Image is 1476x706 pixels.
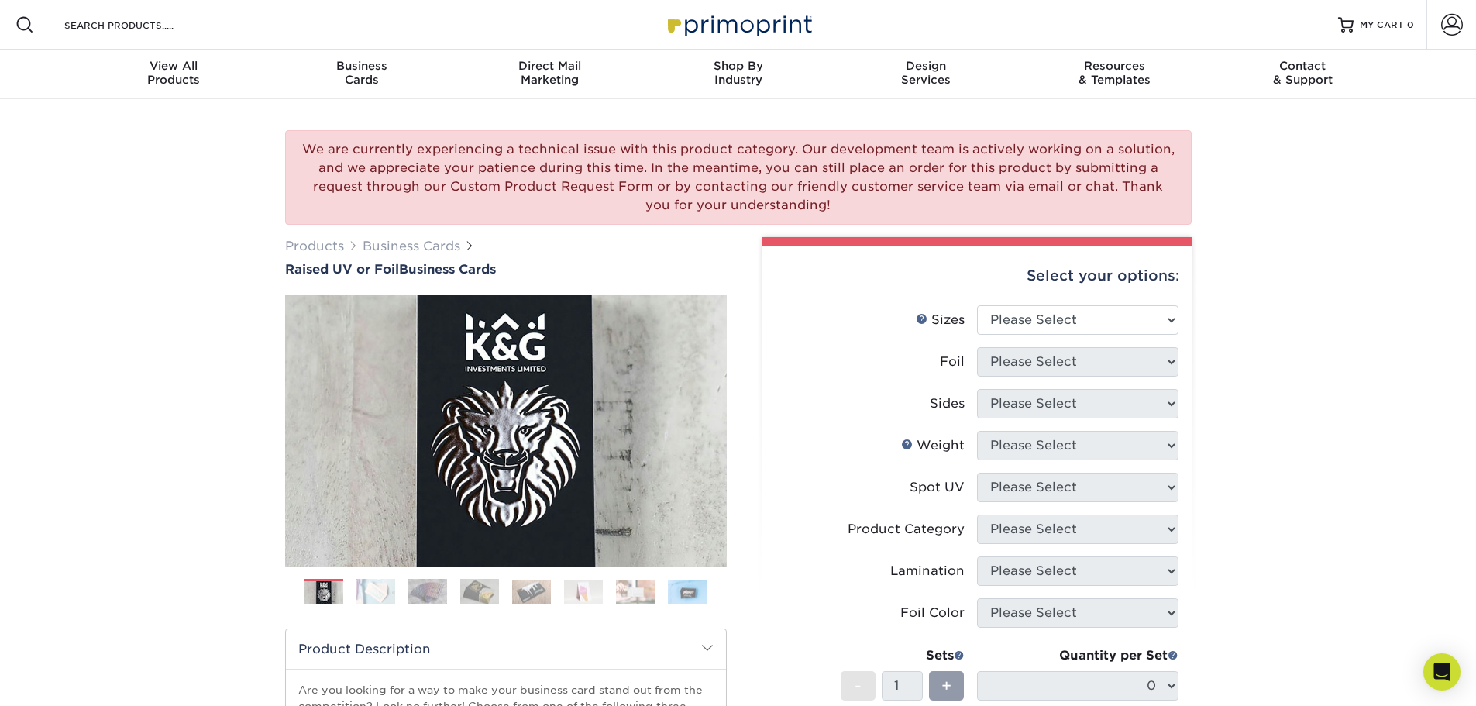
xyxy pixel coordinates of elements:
[832,59,1020,87] div: Services
[1209,59,1397,73] span: Contact
[930,394,965,413] div: Sides
[285,130,1192,225] div: We are currently experiencing a technical issue with this product category. Our development team ...
[285,210,727,652] img: Raised UV or Foil 01
[855,674,862,697] span: -
[644,59,832,73] span: Shop By
[63,15,214,34] input: SEARCH PRODUCTS.....
[1423,653,1461,691] div: Open Intercom Messenger
[910,478,965,497] div: Spot UV
[661,8,816,41] img: Primoprint
[1020,50,1209,99] a: Resources& Templates
[285,262,399,277] span: Raised UV or Foil
[456,59,644,87] div: Marketing
[356,578,395,605] img: Business Cards 02
[285,262,727,277] h1: Business Cards
[460,578,499,605] img: Business Cards 04
[775,246,1179,305] div: Select your options:
[916,311,965,329] div: Sizes
[1020,59,1209,87] div: & Templates
[286,629,726,669] h2: Product Description
[668,580,707,604] img: Business Cards 08
[848,520,965,539] div: Product Category
[456,50,644,99] a: Direct MailMarketing
[1209,50,1397,99] a: Contact& Support
[616,580,655,604] img: Business Cards 07
[940,353,965,371] div: Foil
[900,604,965,622] div: Foil Color
[267,59,456,73] span: Business
[363,239,460,253] a: Business Cards
[1360,19,1404,32] span: MY CART
[1209,59,1397,87] div: & Support
[408,578,447,605] img: Business Cards 03
[832,50,1020,99] a: DesignServices
[285,239,344,253] a: Products
[890,562,965,580] div: Lamination
[285,262,727,277] a: Raised UV or FoilBusiness Cards
[80,59,268,73] span: View All
[512,580,551,604] img: Business Cards 05
[80,59,268,87] div: Products
[267,59,456,87] div: Cards
[644,59,832,87] div: Industry
[456,59,644,73] span: Direct Mail
[977,646,1178,665] div: Quantity per Set
[564,580,603,604] img: Business Cards 06
[841,646,965,665] div: Sets
[644,50,832,99] a: Shop ByIndustry
[901,436,965,455] div: Weight
[304,573,343,612] img: Business Cards 01
[1407,19,1414,30] span: 0
[941,674,951,697] span: +
[267,50,456,99] a: BusinessCards
[1020,59,1209,73] span: Resources
[80,50,268,99] a: View AllProducts
[832,59,1020,73] span: Design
